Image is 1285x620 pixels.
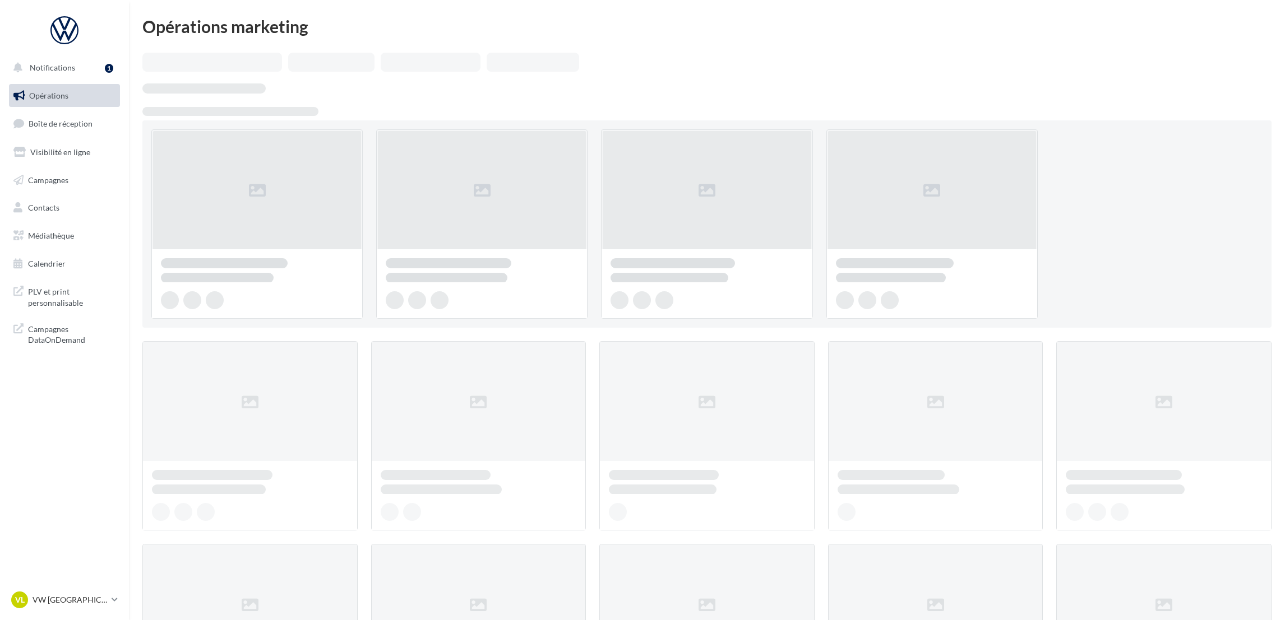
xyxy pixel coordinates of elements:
a: Contacts [7,196,122,220]
span: PLV et print personnalisable [28,284,115,308]
span: Boîte de réception [29,119,93,128]
span: VL [15,594,25,605]
a: Opérations [7,84,122,108]
a: VL VW [GEOGRAPHIC_DATA] [9,589,120,610]
span: Notifications [30,63,75,72]
span: Calendrier [28,259,66,268]
span: Contacts [28,203,59,212]
span: Visibilité en ligne [30,147,90,157]
a: PLV et print personnalisable [7,279,122,313]
span: Campagnes [28,175,68,184]
span: Médiathèque [28,231,74,240]
a: Boîte de réception [7,111,122,136]
span: Campagnes DataOnDemand [28,321,115,346]
p: VW [GEOGRAPHIC_DATA] [33,594,107,605]
div: 1 [105,64,113,73]
button: Notifications 1 [7,56,118,80]
a: Campagnes [7,169,122,192]
a: Médiathèque [7,224,122,248]
span: Opérations [29,91,68,100]
a: Visibilité en ligne [7,141,122,164]
a: Campagnes DataOnDemand [7,317,122,350]
a: Calendrier [7,252,122,276]
div: Opérations marketing [142,18,1272,35]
